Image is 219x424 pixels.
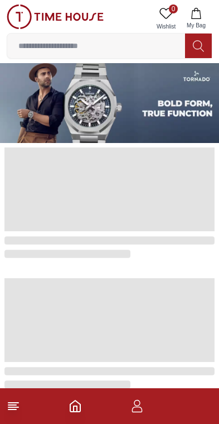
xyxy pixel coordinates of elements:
[180,4,212,33] button: My Bag
[169,4,178,13] span: 0
[69,399,82,413] a: Home
[7,4,104,29] img: ...
[152,4,180,33] a: 0Wishlist
[152,22,180,31] span: Wishlist
[182,21,210,30] span: My Bag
